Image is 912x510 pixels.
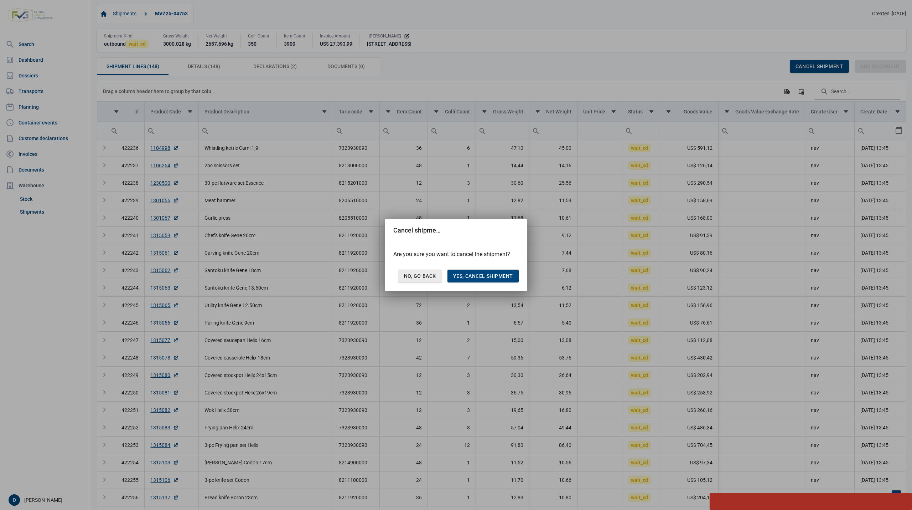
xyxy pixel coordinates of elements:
[398,270,442,282] div: No, go back
[447,270,519,282] div: Yes, cancel shipment
[453,273,513,279] span: Yes, cancel shipment
[393,226,441,234] div: Cancel shipment
[404,273,436,279] span: No, go back
[393,251,519,258] p: Are you sure you want to cancel the shipment?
